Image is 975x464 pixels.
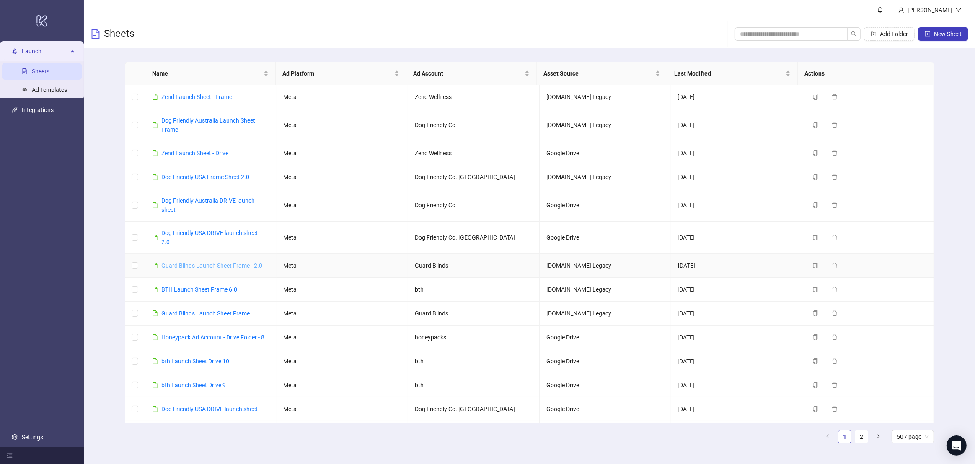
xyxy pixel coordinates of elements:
[876,434,881,439] span: right
[22,107,54,113] a: Integrations
[671,85,803,109] td: [DATE]
[671,326,803,349] td: [DATE]
[543,69,654,78] span: Asset Source
[408,397,540,421] td: Dog Friendly Co. [GEOGRAPHIC_DATA]
[671,222,803,254] td: [DATE]
[408,141,540,165] td: Zend Wellness
[671,254,803,278] td: [DATE]
[904,5,956,15] div: [PERSON_NAME]
[161,94,232,100] a: Zend Launch Sheet - Frame
[408,165,540,189] td: Dog Friendly Co. [GEOGRAPHIC_DATA]
[152,235,158,240] span: file
[812,382,818,388] span: copy
[832,406,838,412] span: delete
[277,397,409,421] td: Meta
[152,310,158,316] span: file
[671,109,803,141] td: [DATE]
[671,189,803,222] td: [DATE]
[872,430,885,443] li: Next Page
[671,373,803,397] td: [DATE]
[934,31,962,37] span: New Sheet
[540,109,671,141] td: [DOMAIN_NAME] Legacy
[277,189,409,222] td: Meta
[540,85,671,109] td: [DOMAIN_NAME] Legacy
[812,334,818,340] span: copy
[104,27,134,41] h3: Sheets
[956,7,962,13] span: down
[671,349,803,373] td: [DATE]
[406,62,537,85] th: Ad Account
[832,235,838,240] span: delete
[671,141,803,165] td: [DATE]
[161,150,228,156] a: Zend Launch Sheet - Drive
[832,358,838,364] span: delete
[408,302,540,326] td: Guard Blinds
[880,31,908,37] span: Add Folder
[277,109,409,141] td: Meta
[812,94,818,100] span: copy
[152,69,262,78] span: Name
[408,349,540,373] td: bth
[161,174,249,180] a: Dog Friendly USA Frame Sheet 2.0
[277,85,409,109] td: Meta
[277,326,409,349] td: Meta
[408,189,540,222] td: Dog Friendly Co
[918,27,968,41] button: New Sheet
[277,349,409,373] td: Meta
[832,202,838,208] span: delete
[161,358,229,365] a: bth Launch Sheet Drive 10
[277,165,409,189] td: Meta
[91,29,101,39] span: file-text
[152,94,158,100] span: file
[408,222,540,254] td: Dog Friendly Co. [GEOGRAPHIC_DATA]
[540,189,671,222] td: Google Drive
[671,421,803,445] td: [DATE]
[152,150,158,156] span: file
[152,202,158,208] span: file
[671,165,803,189] td: [DATE]
[408,85,540,109] td: Zend Wellness
[161,406,258,412] a: Dog Friendly USA DRIVE launch sheet
[798,62,928,85] th: Actions
[812,287,818,292] span: copy
[812,122,818,128] span: copy
[812,174,818,180] span: copy
[152,334,158,340] span: file
[540,222,671,254] td: Google Drive
[897,430,929,443] span: 50 / page
[821,430,835,443] li: Previous Page
[838,430,851,443] li: 1
[832,287,838,292] span: delete
[540,302,671,326] td: [DOMAIN_NAME] Legacy
[825,434,830,439] span: left
[871,31,877,37] span: folder-add
[282,69,393,78] span: Ad Platform
[821,430,835,443] button: left
[674,69,784,78] span: Last Modified
[408,326,540,349] td: honeypacks
[408,254,540,278] td: Guard Blinds
[32,68,49,75] a: Sheets
[413,69,523,78] span: Ad Account
[152,406,158,412] span: file
[812,406,818,412] span: copy
[540,421,671,445] td: [DOMAIN_NAME] Legacy
[832,122,838,128] span: delete
[925,31,931,37] span: plus-square
[32,86,67,93] a: Ad Templates
[152,263,158,268] span: file
[152,174,158,180] span: file
[161,310,250,317] a: Guard Blinds Launch Sheet Frame
[947,435,967,456] div: Open Intercom Messenger
[832,94,838,100] span: delete
[408,421,540,445] td: Dog Friendly Co. [GEOGRAPHIC_DATA]
[812,310,818,316] span: copy
[855,430,868,443] a: 2
[277,373,409,397] td: Meta
[832,174,838,180] span: delete
[812,358,818,364] span: copy
[22,43,68,60] span: Launch
[812,150,818,156] span: copy
[276,62,406,85] th: Ad Platform
[838,430,851,443] a: 1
